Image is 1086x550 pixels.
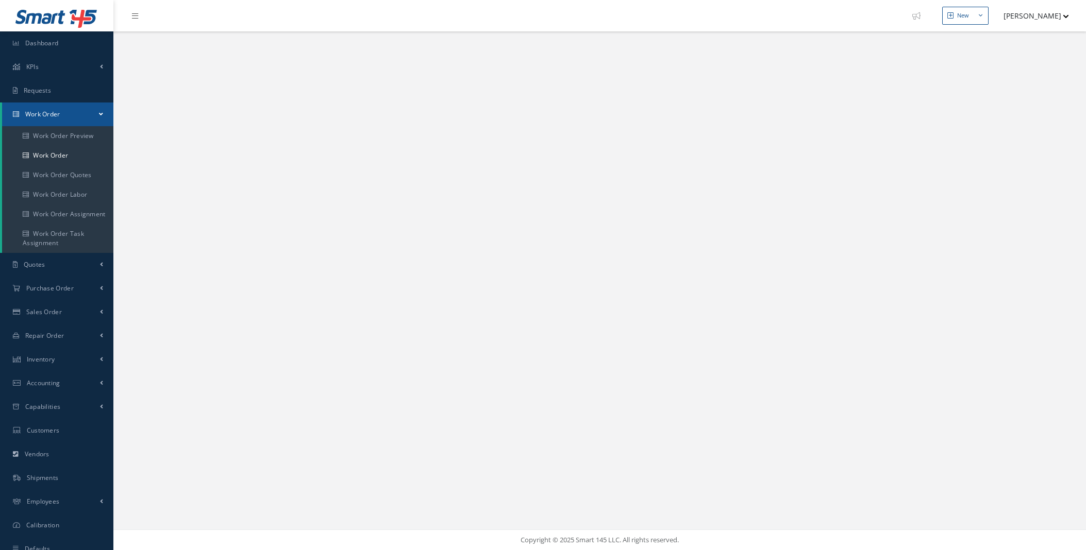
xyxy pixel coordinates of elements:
span: Quotes [24,260,45,269]
div: New [957,11,969,20]
a: Work Order Labor [2,185,113,204]
span: Requests [24,86,51,95]
span: Dashboard [25,39,59,47]
span: Inventory [27,355,55,364]
a: Work Order Task Assignment [2,224,113,253]
a: Work Order Quotes [2,165,113,185]
span: Shipments [27,473,59,482]
span: Work Order [25,110,60,118]
span: Purchase Order [26,284,74,293]
a: Work Order Preview [2,126,113,146]
a: Work Order [2,146,113,165]
a: Work Order Assignment [2,204,113,224]
span: Calibration [26,521,59,529]
span: Accounting [27,379,60,387]
span: Employees [27,497,60,506]
span: Sales Order [26,307,62,316]
a: Work Order [2,102,113,126]
span: Capabilities [25,402,61,411]
span: KPIs [26,62,39,71]
span: Vendors [25,450,49,458]
span: Customers [27,426,60,435]
span: Repair Order [25,331,64,340]
div: Copyright © 2025 Smart 145 LLC. All rights reserved. [124,535,1076,545]
button: [PERSON_NAME] [994,6,1069,26]
button: New [942,7,989,25]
